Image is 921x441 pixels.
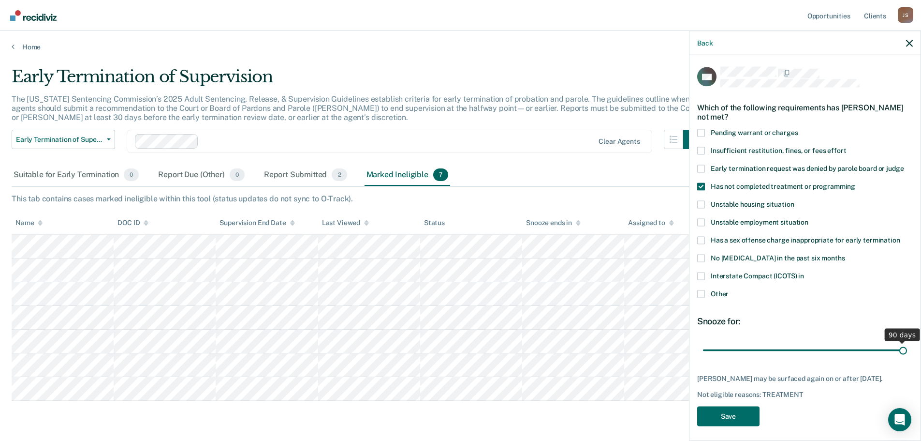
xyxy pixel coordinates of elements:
[219,219,294,227] div: Supervision End Date
[711,272,804,279] span: Interstate Compact (ICOTS) in
[124,168,139,181] span: 0
[322,219,369,227] div: Last Viewed
[711,236,900,243] span: Has a sex offense charge inappropriate for early termination
[711,182,855,190] span: Has not completed treatment or programming
[12,94,700,122] p: The [US_STATE] Sentencing Commission’s 2025 Adult Sentencing, Release, & Supervision Guidelines e...
[697,95,913,129] div: Which of the following requirements has [PERSON_NAME] not met?
[16,136,103,144] span: Early Termination of Supervision
[711,146,846,154] span: Insufficient restitution, fines, or fees effort
[697,316,913,326] div: Snooze for:
[711,164,904,172] span: Early termination request was denied by parole board or judge
[711,128,798,136] span: Pending warrant or charges
[262,165,349,186] div: Report Submitted
[424,219,445,227] div: Status
[433,168,448,181] span: 7
[898,7,913,23] button: Profile dropdown button
[711,218,808,226] span: Unstable employment situation
[885,328,920,341] div: 90 days
[117,219,148,227] div: DOC ID
[697,374,913,382] div: [PERSON_NAME] may be surfaced again on or after [DATE].
[156,165,246,186] div: Report Due (Other)
[332,168,347,181] span: 2
[697,391,913,399] div: Not eligible reasons: TREATMENT
[12,165,141,186] div: Suitable for Early Termination
[230,168,245,181] span: 0
[12,43,909,51] a: Home
[711,289,729,297] span: Other
[15,219,43,227] div: Name
[711,200,794,208] span: Unstable housing situation
[888,408,911,431] div: Open Intercom Messenger
[711,254,845,261] span: No [MEDICAL_DATA] in the past six months
[365,165,451,186] div: Marked Ineligible
[599,137,640,146] div: Clear agents
[898,7,913,23] div: J S
[697,39,713,47] button: Back
[12,67,702,94] div: Early Termination of Supervision
[628,219,673,227] div: Assigned to
[526,219,581,227] div: Snooze ends in
[10,10,57,21] img: Recidiviz
[697,406,760,426] button: Save
[12,194,909,203] div: This tab contains cases marked ineligible within this tool (status updates do not sync to O-Track).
